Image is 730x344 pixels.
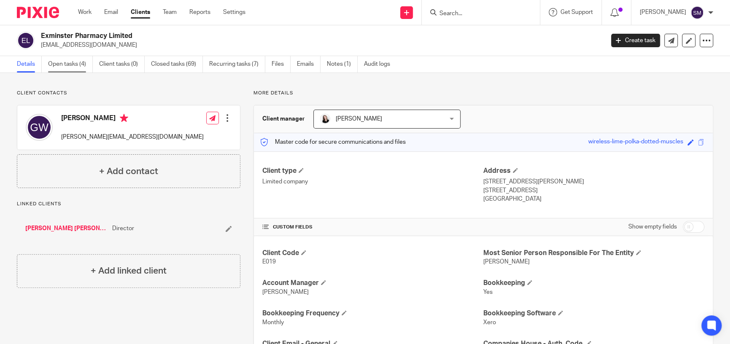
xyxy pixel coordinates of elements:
[690,6,704,19] img: svg%3E
[189,8,210,16] a: Reports
[17,56,42,73] a: Details
[483,320,496,325] span: Xero
[297,56,321,73] a: Emails
[483,186,704,195] p: [STREET_ADDRESS]
[262,224,483,231] h4: CUSTOM FIELDS
[483,177,704,186] p: [STREET_ADDRESS][PERSON_NAME]
[483,195,704,203] p: [GEOGRAPHIC_DATA]
[209,56,265,73] a: Recurring tasks (7)
[336,116,382,122] span: [PERSON_NAME]
[91,264,167,277] h4: + Add linked client
[253,90,713,97] p: More details
[588,137,683,147] div: wireless-lime-polka-dotted-muscles
[483,249,704,258] h4: Most Senior Person Responsible For The Entity
[61,114,204,124] h4: [PERSON_NAME]
[151,56,203,73] a: Closed tasks (69)
[112,224,134,233] span: Director
[78,8,92,16] a: Work
[262,259,276,265] span: E019
[17,32,35,49] img: svg%3E
[48,56,93,73] a: Open tasks (4)
[272,56,291,73] a: Files
[327,56,358,73] a: Notes (1)
[483,279,704,288] h4: Bookkeeping
[262,115,305,123] h3: Client manager
[262,279,483,288] h4: Account Manager
[262,309,483,318] h4: Bookkeeping Frequency
[120,114,128,122] i: Primary
[25,224,108,233] a: [PERSON_NAME] [PERSON_NAME]
[262,289,309,295] span: [PERSON_NAME]
[262,177,483,186] p: Limited company
[320,114,330,124] img: HR%20Andrew%20Price_Molly_Poppy%20Jakes%20Photography-7.jpg
[260,138,406,146] p: Master code for secure communications and files
[131,8,150,16] a: Clients
[104,8,118,16] a: Email
[223,8,245,16] a: Settings
[99,56,145,73] a: Client tasks (0)
[560,9,593,15] span: Get Support
[611,34,660,47] a: Create task
[163,8,177,16] a: Team
[483,309,704,318] h4: Bookkeeping Software
[483,167,704,175] h4: Address
[640,8,686,16] p: [PERSON_NAME]
[17,90,240,97] p: Client contacts
[439,10,515,18] input: Search
[483,259,530,265] span: [PERSON_NAME]
[61,133,204,141] p: [PERSON_NAME][EMAIL_ADDRESS][DOMAIN_NAME]
[41,41,598,49] p: [EMAIL_ADDRESS][DOMAIN_NAME]
[17,7,59,18] img: Pixie
[26,114,53,141] img: svg%3E
[262,320,284,325] span: Monthly
[41,32,487,40] h2: Exminster Pharmacy Limited
[17,201,240,207] p: Linked clients
[483,289,493,295] span: Yes
[628,223,677,231] label: Show empty fields
[99,165,158,178] h4: + Add contact
[262,249,483,258] h4: Client Code
[262,167,483,175] h4: Client type
[364,56,396,73] a: Audit logs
